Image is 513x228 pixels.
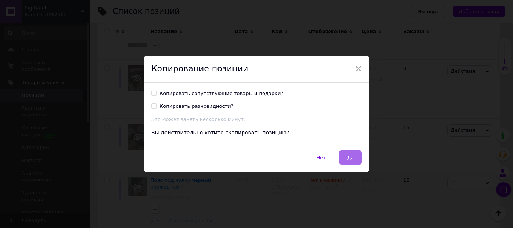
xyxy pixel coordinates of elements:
[160,103,234,110] div: Копировать разновидности?
[355,62,362,75] span: ×
[309,150,334,165] button: Нет
[347,155,354,160] span: Да
[151,116,245,122] span: Это может занять несколько минут.
[339,150,362,165] button: Да
[317,155,326,160] span: Нет
[151,64,248,73] span: Копирование позиции
[160,90,283,97] div: Копировать сопутствующие товары и подарки?
[151,129,362,137] div: Вы действительно хотите скопировать позицию?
